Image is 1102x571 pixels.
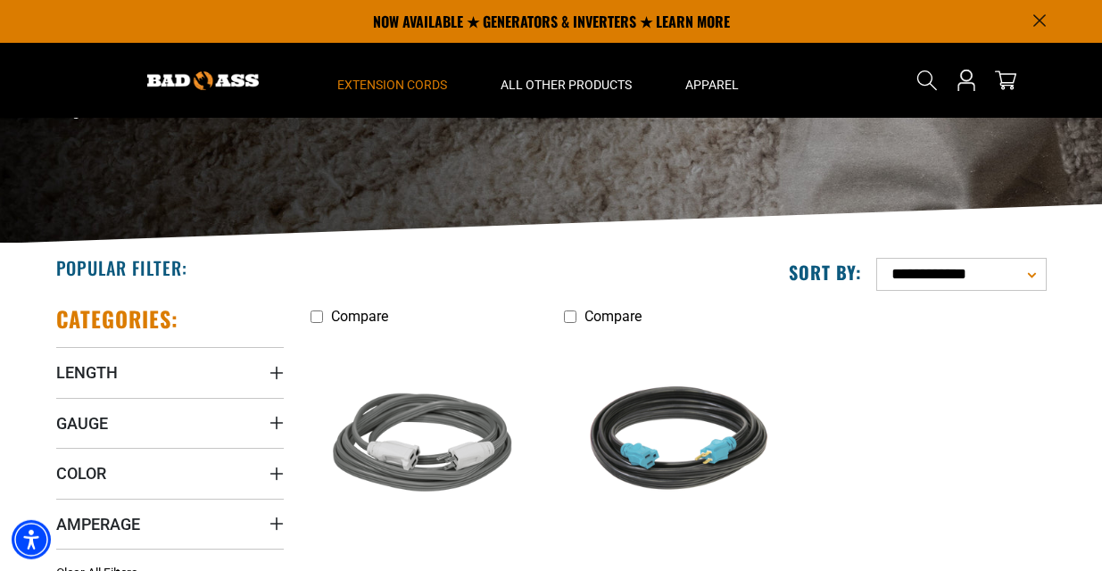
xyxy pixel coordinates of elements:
summary: Amperage [56,499,284,549]
a: Open this option [952,43,981,118]
span: Extension Cords [337,77,447,93]
span: Flat extension cords maintain a lower profile when placed on flat surfaces, supplying the power y... [56,60,700,120]
summary: Gauge [56,398,284,448]
summary: Apparel [659,43,766,118]
a: cart [991,70,1020,91]
img: grey & white [311,343,536,548]
h2: Popular Filter: [56,256,187,279]
span: Gauge [56,413,108,434]
summary: Color [56,448,284,498]
img: Bad Ass Extension Cords [147,71,259,90]
summary: Extension Cords [311,43,474,118]
h2: Categories: [56,305,179,333]
div: Accessibility Menu [12,520,51,559]
span: Apparel [685,77,739,93]
span: Amperage [56,514,140,534]
span: Compare [584,308,642,325]
span: Color [56,463,106,484]
label: Sort by: [789,261,862,284]
span: Read More [148,105,206,119]
summary: Search [913,66,941,95]
img: black teal [566,343,791,548]
span: All Other Products [501,77,632,93]
summary: Length [56,347,284,397]
summary: All Other Products [474,43,659,118]
span: Length [56,362,118,383]
span: Compare [331,308,388,325]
